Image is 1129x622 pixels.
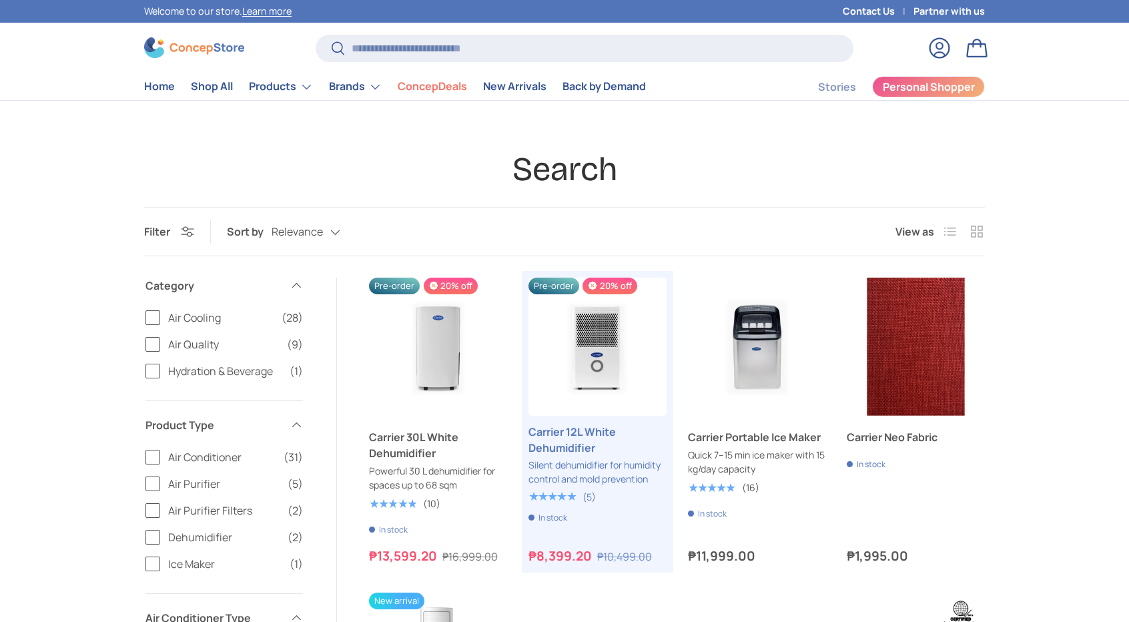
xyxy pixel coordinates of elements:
[528,278,667,416] a: Carrier 12L White Dehumidifier
[424,278,478,294] span: 20% off
[168,310,274,326] span: Air Cooling
[282,310,303,326] span: (28)
[241,73,321,100] summary: Products
[872,76,985,97] a: Personal Shopper
[272,220,367,244] button: Relevance
[583,278,637,294] span: 20% off
[284,449,303,465] span: (31)
[287,336,303,352] span: (9)
[883,81,975,92] span: Personal Shopper
[290,556,303,572] span: (1)
[688,429,826,445] a: Carrier Portable Ice Maker
[145,417,282,433] span: Product Type
[272,226,323,238] span: Relevance
[329,73,382,100] a: Brands
[168,529,280,545] span: Dehumidifier
[168,336,279,352] span: Air Quality
[895,224,934,240] span: View as
[144,149,985,190] h1: Search
[483,73,546,99] a: New Arrivals
[528,424,667,456] a: Carrier 12L White Dehumidifier
[288,476,303,492] span: (5)
[191,73,233,99] a: Shop All
[913,4,985,19] a: Partner with us
[288,503,303,519] span: (2)
[847,429,985,445] a: Carrier Neo Fabric
[144,37,244,58] img: ConcepStore
[168,449,276,465] span: Air Conditioner
[242,5,292,17] a: Learn more
[145,401,303,449] summary: Product Type
[843,4,913,19] a: Contact Us
[288,529,303,545] span: (2)
[168,363,282,379] span: Hydration & Beverage
[290,363,303,379] span: (1)
[818,74,856,100] a: Stories
[168,476,280,492] span: Air Purifier
[786,73,985,100] nav: Secondary
[144,224,194,239] button: Filter
[398,73,467,99] a: ConcepDeals
[227,224,272,240] label: Sort by
[847,278,985,416] a: Carrier Neo Fabric
[369,278,420,294] span: Pre-order
[528,278,579,294] span: Pre-order
[168,503,280,519] span: Air Purifier Filters
[369,429,507,461] a: Carrier 30L White Dehumidifier
[249,73,313,100] a: Products
[168,556,282,572] span: Ice Maker
[369,278,507,416] a: Carrier 30L White Dehumidifier
[144,4,292,19] p: Welcome to our store.
[144,73,175,99] a: Home
[145,262,303,310] summary: Category
[688,278,826,416] a: Carrier Portable Ice Maker
[144,73,646,100] nav: Primary
[321,73,390,100] summary: Brands
[144,224,170,239] span: Filter
[145,278,282,294] span: Category
[562,73,646,99] a: Back by Demand
[369,593,424,609] span: New arrival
